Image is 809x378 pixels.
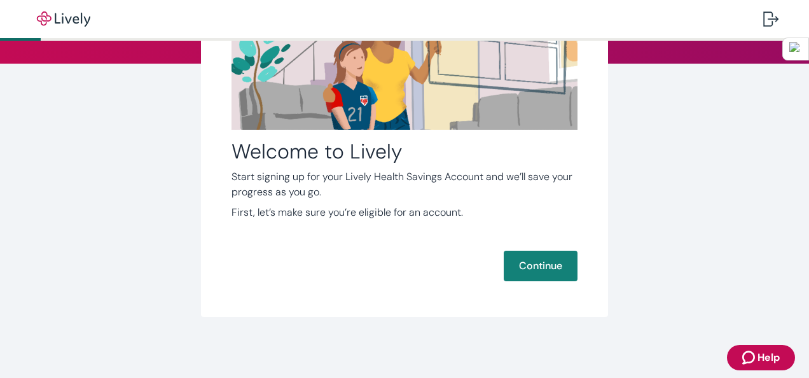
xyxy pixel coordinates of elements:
p: Start signing up for your Lively Health Savings Account and we’ll save your progress as you go. [232,169,577,200]
span: Help [757,350,780,365]
svg: Zendesk support icon [742,350,757,365]
button: Continue [504,251,577,281]
img: Lively [28,11,99,27]
img: DB_AMPERSAND_Pantone.svg [789,42,799,52]
button: Zendesk support iconHelp [727,345,795,370]
p: First, let’s make sure you’re eligible for an account. [232,205,577,220]
button: Log out [753,4,789,34]
h2: Welcome to Lively [232,139,577,164]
